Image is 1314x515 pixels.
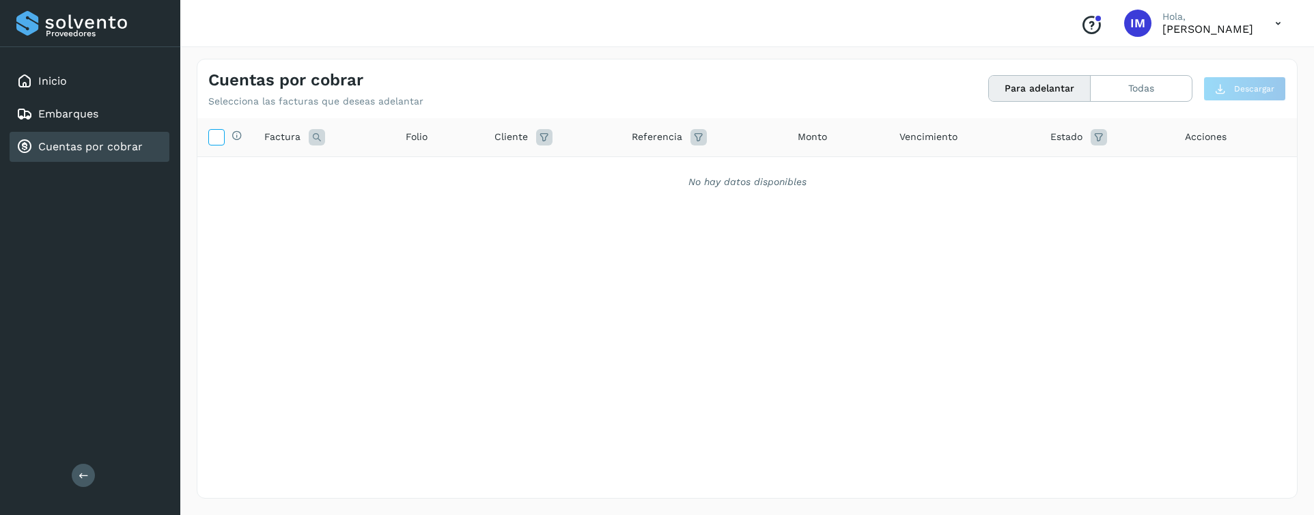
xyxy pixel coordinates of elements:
[10,66,169,96] div: Inicio
[38,140,143,153] a: Cuentas por cobrar
[899,130,957,144] span: Vencimiento
[10,99,169,129] div: Embarques
[494,130,528,144] span: Cliente
[1185,130,1227,144] span: Acciones
[1162,11,1253,23] p: Hola,
[1050,130,1082,144] span: Estado
[215,175,1279,189] div: No hay datos disponibles
[208,96,423,107] p: Selecciona las facturas que deseas adelantar
[264,130,300,144] span: Factura
[1234,83,1274,95] span: Descargar
[1162,23,1253,36] p: Isaias Muñoz mendoza
[46,29,164,38] p: Proveedores
[10,132,169,162] div: Cuentas por cobrar
[38,74,67,87] a: Inicio
[208,70,363,90] h4: Cuentas por cobrar
[989,76,1091,101] button: Para adelantar
[632,130,682,144] span: Referencia
[1203,76,1286,101] button: Descargar
[1091,76,1192,101] button: Todas
[798,130,827,144] span: Monto
[38,107,98,120] a: Embarques
[406,130,428,144] span: Folio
